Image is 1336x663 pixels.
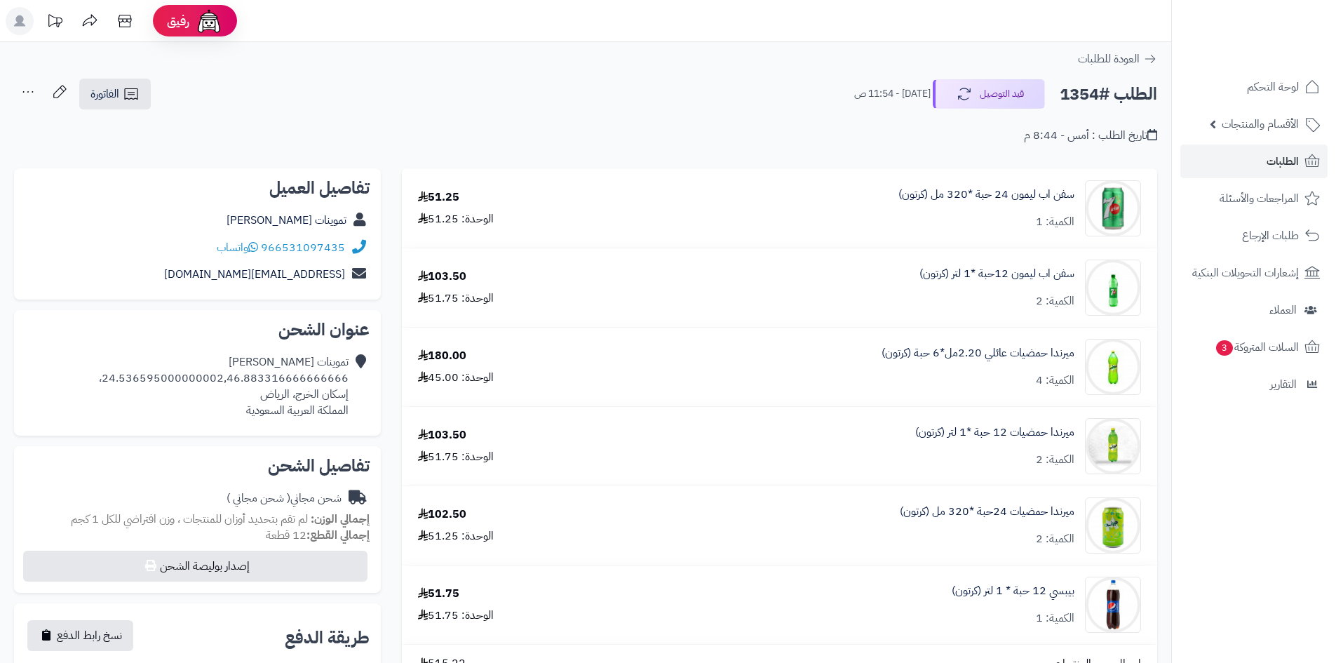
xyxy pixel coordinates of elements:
div: الكمية: 4 [1036,373,1074,389]
span: الأقسام والمنتجات [1222,114,1299,134]
img: logo-2.png [1241,11,1323,41]
span: العودة للطلبات [1078,51,1140,67]
a: سفن اب ليمون 24 حبة *320 مل (كرتون) [898,187,1074,203]
a: ميرندا حمضيات 12 حبة *1 لتر (كرتون) [915,424,1074,441]
button: قيد التوصيل [933,79,1045,109]
a: العودة للطلبات [1078,51,1157,67]
div: الوحدة: 51.25 [418,528,494,544]
div: 180.00 [418,348,466,364]
button: إصدار بوليصة الشحن [23,551,367,582]
span: التقارير [1270,375,1297,394]
a: [EMAIL_ADDRESS][DOMAIN_NAME] [164,266,345,283]
div: الكمية: 2 [1036,293,1074,309]
span: الفاتورة [90,86,119,102]
span: المراجعات والأسئلة [1220,189,1299,208]
div: تاريخ الطلب : أمس - 8:44 م [1024,128,1157,144]
h2: الطلب #1354 [1060,80,1157,109]
div: 51.25 [418,189,459,206]
a: بيبسي 12 حبة * 1 لتر (كرتون) [952,583,1074,599]
img: ai-face.png [195,7,223,35]
span: الطلبات [1267,152,1299,171]
div: الوحدة: 45.00 [418,370,494,386]
span: ( شحن مجاني ) [227,490,290,507]
img: 1747540828-789ab214-413e-4ccd-b32f-1699f0bc-90x90.jpg [1086,260,1140,316]
h2: تفاصيل العميل [25,180,370,196]
div: الكمية: 2 [1036,531,1074,547]
img: 1747594532-18409223-8150-4f06-d44a-9c8685d0-90x90.jpg [1086,577,1140,633]
div: تموينات [PERSON_NAME] 24.536595000000002,46.883316666666666، إسكان الخرج، الرياض المملكة العربية ... [99,354,349,418]
a: العملاء [1180,293,1328,327]
img: 1747566452-bf88d184-d280-4ea7-9331-9e3669ef-90x90.jpg [1086,497,1140,554]
a: المراجعات والأسئلة [1180,182,1328,215]
span: رفيق [167,13,189,29]
a: التقارير [1180,368,1328,401]
a: لوحة التحكم [1180,70,1328,104]
span: 3 [1216,340,1233,356]
span: السلات المتروكة [1215,337,1299,357]
div: 51.75 [418,586,459,602]
a: تحديثات المنصة [37,7,72,39]
div: 102.50 [418,507,466,523]
a: تموينات [PERSON_NAME] [227,212,346,229]
strong: إجمالي القطع: [306,527,370,544]
div: الكمية: 1 [1036,610,1074,627]
a: ميرندا حمضيات عائلي 2.20مل*6 حبة (كرتون) [882,345,1074,361]
a: طلبات الإرجاع [1180,219,1328,253]
div: الوحدة: 51.25 [418,211,494,227]
a: سفن اب ليمون 12حبة *1 لتر (كرتون) [919,266,1074,282]
span: إشعارات التحويلات البنكية [1192,263,1299,283]
span: طلبات الإرجاع [1242,226,1299,246]
span: نسخ رابط الدفع [57,627,122,644]
a: السلات المتروكة3 [1180,330,1328,364]
h2: طريقة الدفع [285,629,370,646]
img: 1747566256-XP8G23evkchGmxKUr8YaGb2gsq2hZno4-90x90.jpg [1086,418,1140,474]
div: الوحدة: 51.75 [418,449,494,465]
div: 103.50 [418,427,466,443]
a: 966531097435 [261,239,345,256]
h2: تفاصيل الشحن [25,457,370,474]
span: لوحة التحكم [1247,77,1299,97]
small: [DATE] - 11:54 ص [854,87,931,101]
div: 103.50 [418,269,466,285]
span: العملاء [1269,300,1297,320]
button: نسخ رابط الدفع [27,620,133,651]
a: ميرندا حمضيات 24حبة *320 مل (كرتون) [900,504,1074,520]
a: الفاتورة [79,79,151,109]
h2: عنوان الشحن [25,321,370,338]
a: واتساب [217,239,258,256]
a: إشعارات التحويلات البنكية [1180,256,1328,290]
div: الكمية: 1 [1036,214,1074,230]
strong: إجمالي الوزن: [311,511,370,528]
img: 1747540602-UsMwFj3WdUIJzISPTZ6ZIXs6lgAaNT6J-90x90.jpg [1086,180,1140,236]
div: الكمية: 2 [1036,452,1074,468]
div: الوحدة: 51.75 [418,290,494,307]
a: الطلبات [1180,145,1328,178]
div: الوحدة: 51.75 [418,608,494,624]
div: شحن مجاني [227,490,342,507]
small: 12 قطعة [266,527,370,544]
img: 1747544486-c60db756-6ee7-44b0-a7d4-ec449800-90x90.jpg [1086,339,1140,395]
span: لم تقم بتحديد أوزان للمنتجات ، وزن افتراضي للكل 1 كجم [71,511,308,528]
